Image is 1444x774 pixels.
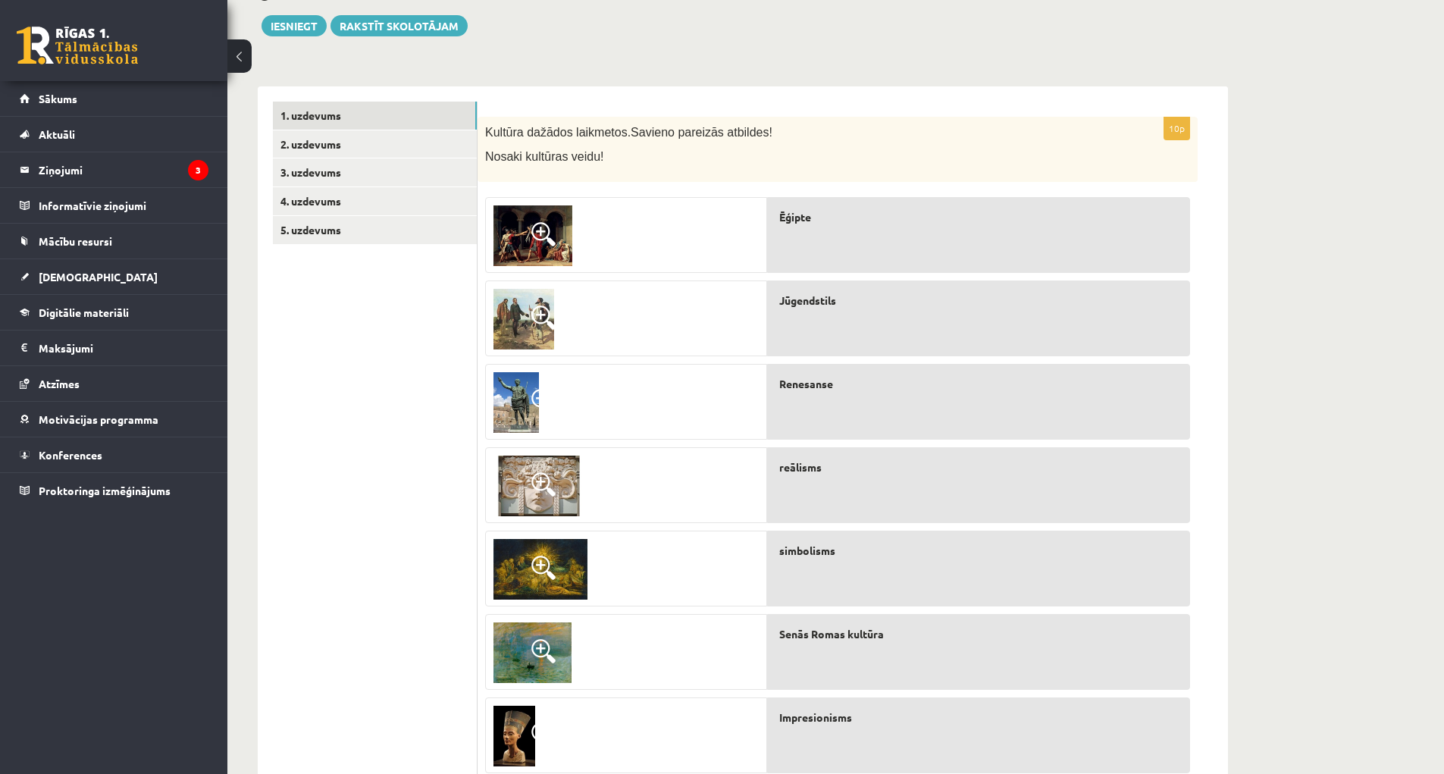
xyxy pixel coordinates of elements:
span: [DEMOGRAPHIC_DATA] [39,270,158,284]
img: 5.jpg [493,372,539,433]
a: 5. uzdevums [273,216,477,244]
span: Sākums [39,92,77,105]
a: [DEMOGRAPHIC_DATA] [20,259,208,294]
span: Konferences [39,448,102,462]
img: 8.png [493,289,554,349]
img: 2.png [493,622,572,683]
a: Maksājumi [20,331,208,365]
span: Mācību resursi [39,234,112,248]
legend: Maksājumi [39,331,208,365]
i: 3 [188,160,208,180]
a: 3. uzdevums [273,158,477,186]
a: Motivācijas programma [20,402,208,437]
span: Renesanse [779,376,833,392]
a: 2. uzdevums [273,130,477,158]
img: 9.jpg [493,456,584,516]
legend: Informatīvie ziņojumi [39,188,208,223]
a: Informatīvie ziņojumi [20,188,208,223]
a: Digitālie materiāli [20,295,208,330]
a: Rīgas 1. Tālmācības vidusskola [17,27,138,64]
a: Sākums [20,81,208,116]
legend: Ziņojumi [39,152,208,187]
a: Aktuāli [20,117,208,152]
a: Ziņojumi3 [20,152,208,187]
span: reālisms [779,459,822,475]
span: Nosaki kultūras veidu! [485,150,604,163]
img: 6.jpg [493,539,587,600]
a: Atzīmes [20,366,208,401]
p: 10p [1164,116,1190,140]
span: Proktoringa izmēģinājums [39,484,171,497]
img: 7.jpg [493,205,572,266]
span: Kultūra dažādos laikmetos. [485,126,631,139]
a: Mācību resursi [20,224,208,259]
a: Konferences [20,437,208,472]
a: 1. uzdevums [273,102,477,130]
img: 4.jpg [493,706,535,766]
span: Aktuāli [39,127,75,141]
span: Senās Romas kultūra [779,626,884,642]
a: Rakstīt skolotājam [330,15,468,36]
span: Digitālie materiāli [39,306,129,319]
a: Proktoringa izmēģinājums [20,473,208,508]
span: simbolisms [779,543,835,559]
span: Jūgendstils [779,293,836,309]
span: Atzīmes [39,377,80,390]
span: Savieno pareizās atbildes! [631,126,772,139]
button: Iesniegt [262,15,327,36]
span: Motivācijas programma [39,412,158,426]
span: Impresionisms [779,710,852,725]
span: Ēģipte [779,209,811,225]
a: 4. uzdevums [273,187,477,215]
